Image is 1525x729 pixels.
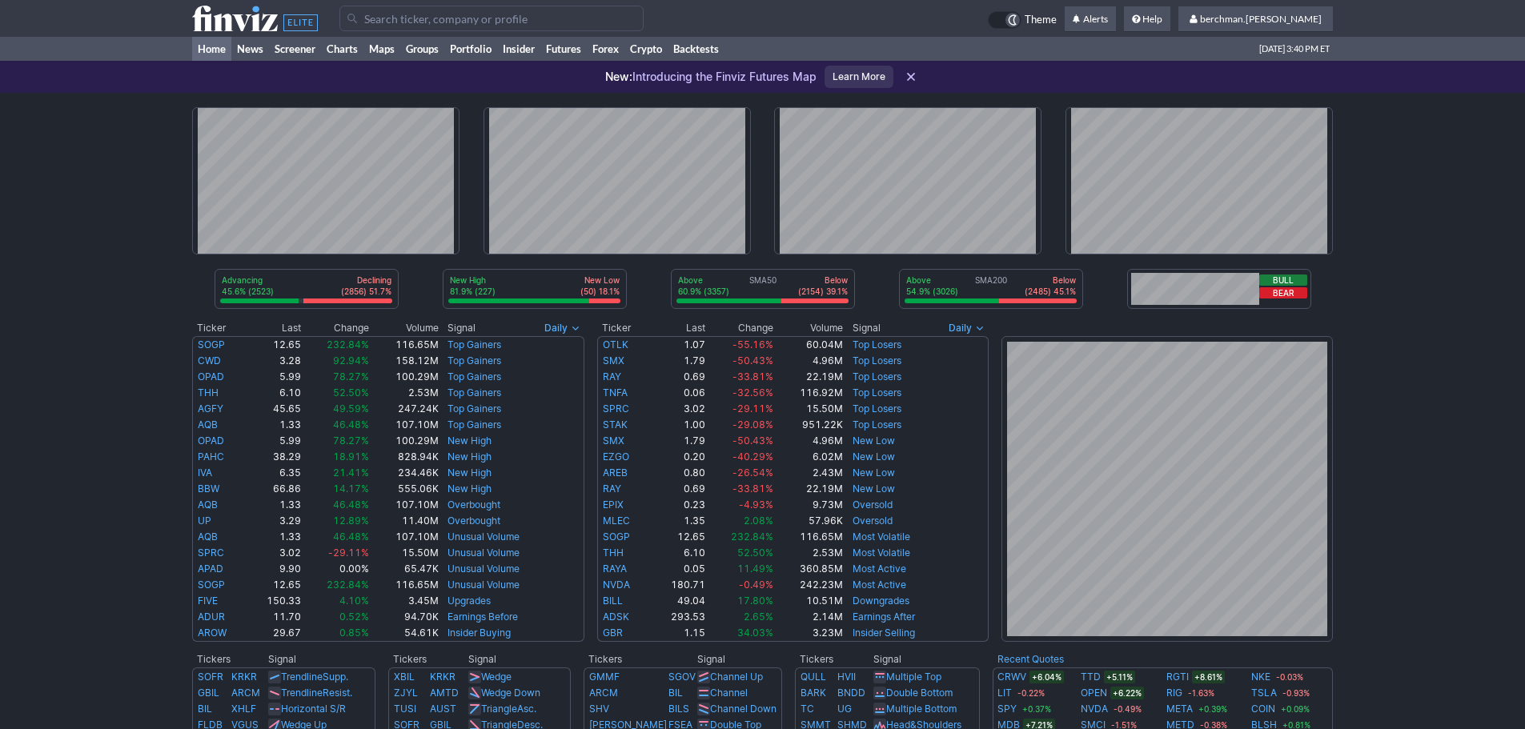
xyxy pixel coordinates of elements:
a: GBIL [198,687,219,699]
span: -4.93% [739,499,773,511]
a: CWD [198,354,221,367]
span: -33.81% [732,371,773,383]
td: 234.46K [370,465,439,481]
a: Insider Selling [853,627,915,639]
span: 92.94% [333,354,369,367]
span: -40.29% [732,451,773,463]
td: 5.99 [247,433,303,449]
td: 2.53M [774,545,844,561]
th: Volume [774,320,844,336]
a: berchman.[PERSON_NAME] [1178,6,1333,32]
p: Below [798,274,848,286]
td: 116.65M [370,336,439,353]
td: 45.65 [247,401,303,417]
span: 46.48% [333,419,369,431]
a: SOGP [198,579,225,591]
a: Top Losers [853,419,901,431]
td: 360.85M [774,561,844,577]
td: 0.80 [650,465,706,481]
td: 15.50M [370,545,439,561]
a: Backtests [668,37,724,61]
a: Most Volatile [853,531,910,543]
a: New Low [853,451,895,463]
a: KRKR [231,671,257,683]
td: 828.94K [370,449,439,465]
a: Double Bottom [886,687,953,699]
td: 12.65 [247,577,303,593]
a: Earnings Before [447,611,518,623]
span: Signal [853,322,881,334]
th: Change [302,320,370,336]
span: 232.84% [327,338,369,350]
span: -29.11% [328,547,369,559]
b: Recent Quotes [997,653,1064,665]
a: BILS [668,703,689,715]
a: GBR [603,627,623,639]
a: FIVE [198,595,218,607]
td: 38.29 [247,449,303,465]
a: Theme [988,11,1057,29]
td: 1.33 [247,529,303,545]
a: Crypto [624,37,668,61]
a: Top Gainers [447,403,501,415]
div: SMA50 [676,274,849,298]
p: (2154) 39.1% [798,286,848,297]
a: AQB [198,499,218,511]
a: THH [603,547,624,559]
td: 247.24K [370,401,439,417]
td: 2.53M [370,385,439,401]
td: 60.04M [774,336,844,353]
a: Unusual Volume [447,579,520,591]
th: Ticker [597,320,651,336]
a: Earnings After [853,611,915,623]
a: BIL [668,687,683,699]
a: TSLA [1251,685,1277,701]
a: PAHC [198,451,224,463]
a: META [1166,701,1193,717]
span: Asc. [517,703,536,715]
p: Above [678,274,729,286]
span: 49.59% [333,403,369,415]
a: BBW [198,483,219,495]
td: 22.19M [774,481,844,497]
td: 4.96M [774,433,844,449]
th: Ticker [192,320,247,336]
a: Home [192,37,231,61]
a: NKE [1251,669,1270,685]
p: Below [1025,274,1076,286]
a: AREB [603,467,628,479]
td: 555.06K [370,481,439,497]
span: 12.89% [333,515,369,527]
a: Wedge Down [481,687,540,699]
a: ARCM [589,687,618,699]
a: SMX [603,354,624,367]
a: Alerts [1065,6,1116,32]
td: 1.33 [247,417,303,433]
th: Last [650,320,706,336]
a: SOFR [198,671,223,683]
a: AUST [430,703,456,715]
a: Top Gainers [447,387,501,399]
td: 11.40M [370,513,439,529]
a: RAY [603,371,621,383]
a: Help [1124,6,1170,32]
a: Wedge [481,671,512,683]
a: New High [447,483,492,495]
a: Overbought [447,515,500,527]
a: Oversold [853,499,893,511]
a: APAD [198,563,223,575]
td: 65.47K [370,561,439,577]
a: Screener [269,37,321,61]
a: GMMF [589,671,620,683]
a: Top Losers [853,371,901,383]
span: 46.48% [333,499,369,511]
a: SPRC [603,403,629,415]
a: LIT [997,685,1012,701]
span: 78.27% [333,371,369,383]
a: KRKR [430,671,455,683]
a: Channel Up [710,671,763,683]
td: 1.00 [650,417,706,433]
a: SGOV [668,671,696,683]
a: HVII [837,671,856,683]
a: CRWV [997,669,1026,685]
